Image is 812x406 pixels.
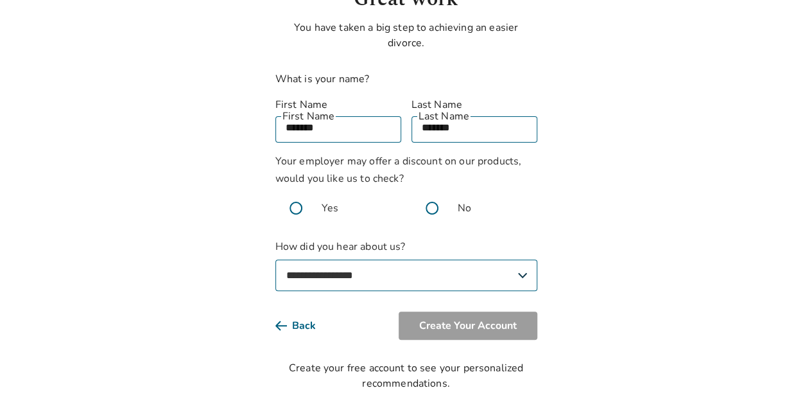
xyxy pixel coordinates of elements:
iframe: Chat Widget [748,344,812,406]
label: How did you hear about us? [275,239,537,291]
span: Your employer may offer a discount on our products, would you like us to check? [275,154,522,186]
label: First Name [275,97,401,112]
span: No [458,200,471,216]
p: You have taken a big step to achieving an easier divorce. [275,20,537,51]
button: Create Your Account [399,312,537,340]
label: Last Name [411,97,537,112]
button: Back [275,312,336,340]
select: How did you hear about us? [275,260,537,291]
label: What is your name? [275,72,370,86]
span: Yes [322,200,338,216]
div: Create your free account to see your personalized recommendations. [275,360,537,391]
